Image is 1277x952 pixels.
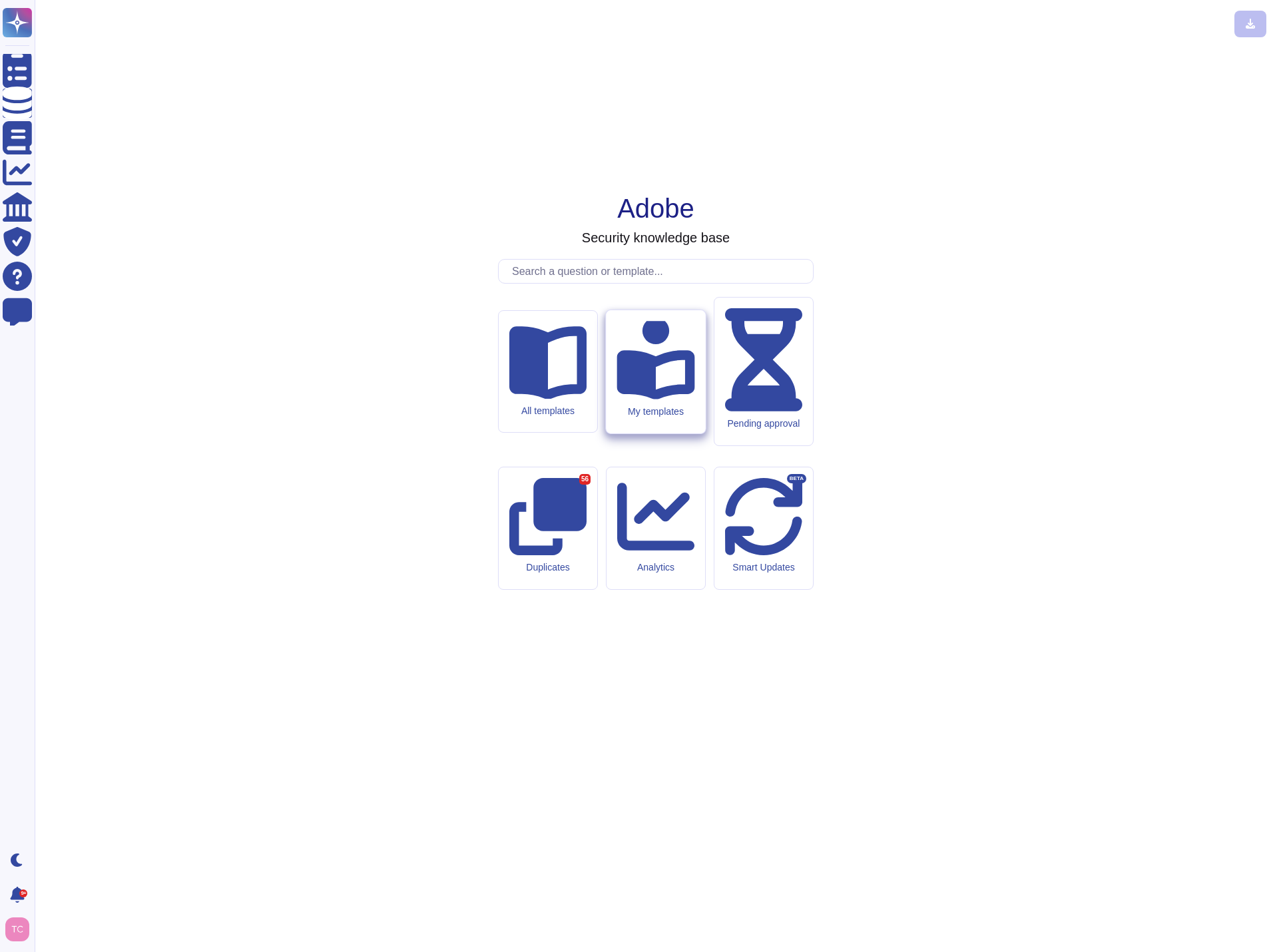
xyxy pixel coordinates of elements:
input: Search a question or template... [505,260,813,283]
div: Smart Updates [725,562,802,573]
div: 56 [579,474,591,485]
div: All templates [509,405,587,417]
h3: Security knowledge base [582,230,730,246]
img: user [5,917,29,941]
div: 9+ [19,889,27,897]
button: user [3,915,39,944]
div: Pending approval [725,418,802,429]
div: Duplicates [509,562,587,573]
div: Analytics [617,562,694,573]
div: BETA [787,474,806,483]
div: My templates [617,405,694,417]
h1: Adobe [617,192,694,224]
